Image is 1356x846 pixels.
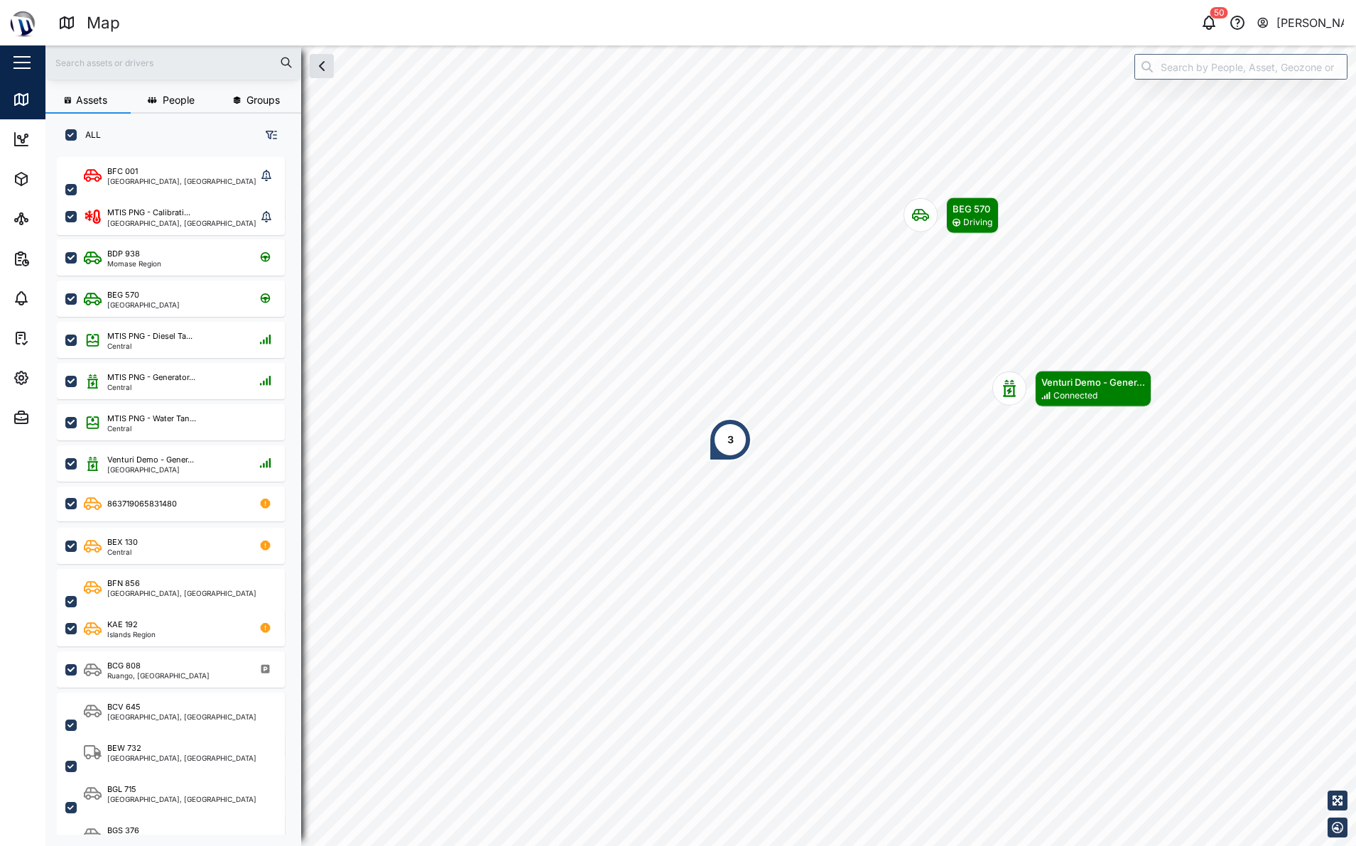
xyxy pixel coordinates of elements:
div: Map marker [904,197,999,234]
div: BFC 001 [107,166,138,178]
div: Momase Region [107,260,161,267]
div: Admin [37,410,79,425]
div: BFN 856 [107,577,140,590]
div: [GEOGRAPHIC_DATA], [GEOGRAPHIC_DATA] [107,713,256,720]
label: ALL [77,129,101,141]
div: KAE 192 [107,619,138,631]
div: [GEOGRAPHIC_DATA], [GEOGRAPHIC_DATA] [107,178,256,185]
div: Central [107,548,138,555]
div: BEG 570 [953,202,992,216]
div: Map marker [709,418,752,461]
div: Map [37,92,69,107]
div: [GEOGRAPHIC_DATA], [GEOGRAPHIC_DATA] [107,590,256,597]
div: grid [57,152,300,835]
span: People [163,95,195,105]
div: 863719065831480 [107,498,177,510]
div: Central [107,384,195,391]
div: Settings [37,370,87,386]
div: Tasks [37,330,76,346]
div: BGS 376 [107,825,139,837]
div: Driving [963,216,992,229]
div: Venturi Demo - Gener... [1041,375,1145,389]
div: Sites [37,211,71,227]
div: BCG 808 [107,660,141,672]
div: MTIS PNG - Water Tan... [107,413,196,425]
div: MTIS PNG - Generator... [107,372,195,384]
div: Central [107,425,196,432]
input: Search by People, Asset, Geozone or Place [1134,54,1347,80]
div: BEX 130 [107,536,138,548]
div: 3 [727,432,734,448]
span: Groups [246,95,280,105]
div: BEG 570 [107,289,139,301]
div: Alarms [37,291,81,306]
div: Assets [37,171,81,187]
button: [PERSON_NAME] [1256,13,1345,33]
div: Map [87,11,120,36]
div: BCV 645 [107,701,141,713]
div: 50 [1210,7,1228,18]
div: Map marker [992,371,1151,407]
div: [GEOGRAPHIC_DATA] [107,466,194,473]
div: [PERSON_NAME] [1276,14,1345,32]
div: MTIS PNG - Calibrati... [107,207,190,219]
canvas: Map [45,45,1356,846]
div: [GEOGRAPHIC_DATA] [107,301,180,308]
div: BDP 938 [107,248,140,260]
div: Connected [1053,389,1097,403]
div: BEW 732 [107,742,141,754]
img: Main Logo [7,7,38,38]
div: Reports [37,251,85,266]
div: Ruango, [GEOGRAPHIC_DATA] [107,672,210,679]
span: Assets [76,95,107,105]
div: Central [107,342,192,349]
div: MTIS PNG - Diesel Ta... [107,330,192,342]
div: [GEOGRAPHIC_DATA], [GEOGRAPHIC_DATA] [107,754,256,761]
input: Search assets or drivers [54,52,293,73]
div: Islands Region [107,631,156,638]
div: Dashboard [37,131,101,147]
div: [GEOGRAPHIC_DATA], [GEOGRAPHIC_DATA] [107,219,256,227]
div: [GEOGRAPHIC_DATA], [GEOGRAPHIC_DATA] [107,796,256,803]
div: Venturi Demo - Gener... [107,454,194,466]
div: BGL 715 [107,783,136,796]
